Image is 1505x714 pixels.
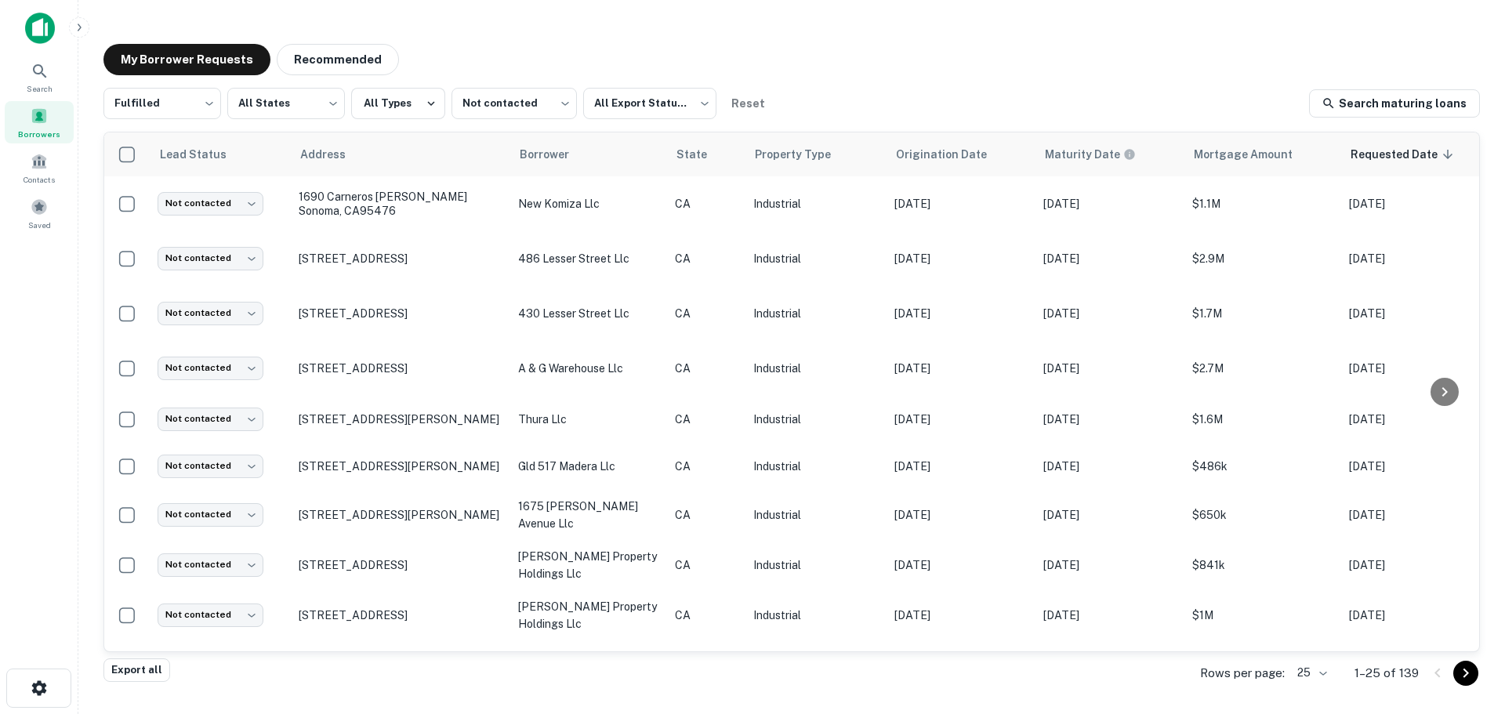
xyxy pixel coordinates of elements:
[1192,250,1333,267] p: $2.9M
[896,145,1007,164] span: Origination Date
[5,192,74,234] a: Saved
[1194,145,1313,164] span: Mortgage Amount
[1349,411,1482,428] p: [DATE]
[518,360,659,377] p: a & g warehouse llc
[1192,360,1333,377] p: $2.7M
[723,88,773,119] button: Reset
[675,458,738,475] p: CA
[520,145,589,164] span: Borrower
[753,506,879,524] p: Industrial
[5,147,74,189] a: Contacts
[518,305,659,322] p: 430 lesser street llc
[299,459,502,473] p: [STREET_ADDRESS][PERSON_NAME]
[158,302,263,324] div: Not contacted
[1309,89,1480,118] a: Search maturing loans
[299,412,502,426] p: [STREET_ADDRESS][PERSON_NAME]
[518,598,659,632] p: [PERSON_NAME] property holdings llc
[1291,661,1329,684] div: 25
[518,548,659,582] p: [PERSON_NAME] property holdings llc
[1043,305,1177,322] p: [DATE]
[675,195,738,212] p: CA
[676,145,727,164] span: State
[158,192,263,215] div: Not contacted
[277,44,399,75] button: Recommended
[753,195,879,212] p: Industrial
[158,455,263,477] div: Not contacted
[675,607,738,624] p: CA
[1453,661,1478,686] button: Go to next page
[103,44,270,75] button: My Borrower Requests
[675,556,738,574] p: CA
[1349,305,1482,322] p: [DATE]
[518,250,659,267] p: 486 lesser street llc
[299,190,502,218] p: 1690 Carneros [PERSON_NAME] Sonoma, CA95476
[1043,250,1177,267] p: [DATE]
[1045,146,1120,163] h6: Maturity Date
[518,498,659,532] p: 1675 [PERSON_NAME] avenue llc
[1192,458,1333,475] p: $486k
[1045,146,1156,163] span: Maturity dates displayed may be estimated. Please contact the lender for the most accurate maturi...
[894,556,1028,574] p: [DATE]
[675,360,738,377] p: CA
[158,503,263,526] div: Not contacted
[1043,195,1177,212] p: [DATE]
[753,250,879,267] p: Industrial
[1043,556,1177,574] p: [DATE]
[1192,305,1333,322] p: $1.7M
[300,145,366,164] span: Address
[1184,132,1341,176] th: Mortgage Amount
[299,558,502,572] p: [STREET_ADDRESS]
[299,608,502,622] p: [STREET_ADDRESS]
[1349,360,1482,377] p: [DATE]
[1192,411,1333,428] p: $1.6M
[1035,132,1184,176] th: Maturity dates displayed may be estimated. Please contact the lender for the most accurate maturi...
[1349,556,1482,574] p: [DATE]
[675,506,738,524] p: CA
[894,607,1028,624] p: [DATE]
[894,506,1028,524] p: [DATE]
[745,132,887,176] th: Property Type
[1349,506,1482,524] p: [DATE]
[24,173,55,186] span: Contacts
[518,195,659,212] p: new komiza llc
[103,658,170,682] button: Export all
[150,132,291,176] th: Lead Status
[299,361,502,375] p: [STREET_ADDRESS]
[291,132,510,176] th: Address
[451,83,577,124] div: Not contacted
[5,56,74,98] a: Search
[28,219,51,231] span: Saved
[753,305,879,322] p: Industrial
[675,305,738,322] p: CA
[1043,360,1177,377] p: [DATE]
[158,408,263,430] div: Not contacted
[675,250,738,267] p: CA
[299,306,502,321] p: [STREET_ADDRESS]
[887,132,1035,176] th: Origination Date
[894,305,1028,322] p: [DATE]
[753,360,879,377] p: Industrial
[5,101,74,143] a: Borrowers
[227,83,345,124] div: All States
[158,247,263,270] div: Not contacted
[1043,607,1177,624] p: [DATE]
[1427,538,1505,614] iframe: Chat Widget
[1192,556,1333,574] p: $841k
[1043,506,1177,524] p: [DATE]
[1354,664,1419,683] p: 1–25 of 139
[583,83,716,124] div: All Export Statuses
[158,553,263,576] div: Not contacted
[1200,664,1285,683] p: Rows per page:
[158,603,263,626] div: Not contacted
[27,82,53,95] span: Search
[667,132,745,176] th: State
[1192,195,1333,212] p: $1.1M
[894,360,1028,377] p: [DATE]
[518,411,659,428] p: thura llc
[510,132,667,176] th: Borrower
[1341,132,1490,176] th: Requested Date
